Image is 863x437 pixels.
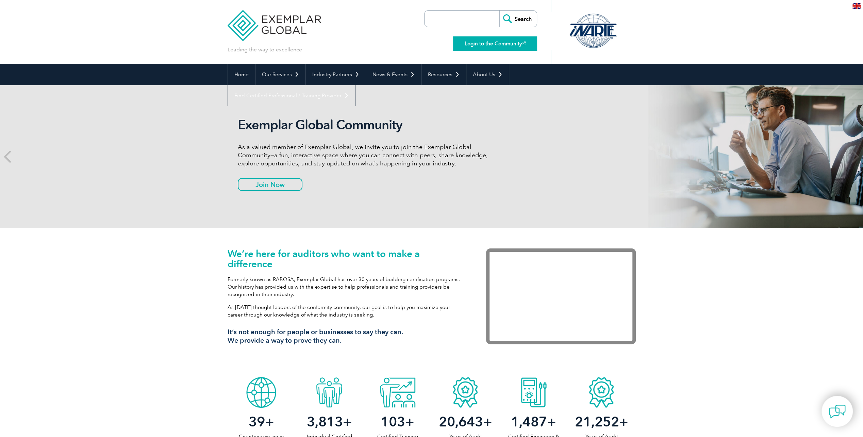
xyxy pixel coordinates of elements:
[852,3,861,9] img: en
[228,416,296,427] h2: +
[439,414,483,430] span: 20,643
[431,416,499,427] h2: +
[453,36,537,51] a: Login to the Community
[228,64,255,85] a: Home
[238,178,302,191] a: Join Now
[228,304,466,319] p: As [DATE] thought leaders of the conformity community, our goal is to help you maximize your care...
[306,64,366,85] a: Industry Partners
[238,117,493,133] h2: Exemplar Global Community
[238,143,493,167] p: As a valued member of Exemplar Global, we invite you to join the Exemplar Global Community—a fun,...
[295,416,363,427] h2: +
[255,64,305,85] a: Our Services
[363,416,431,427] h2: +
[228,276,466,298] p: Formerly known as RABQSA, Exemplar Global has over 30 years of building certification programs. O...
[366,64,421,85] a: News & Events
[466,64,509,85] a: About Us
[499,11,537,27] input: Search
[522,42,526,45] img: open_square.png
[228,85,355,106] a: Find Certified Professional / Training Provider
[381,414,405,430] span: 103
[575,414,619,430] span: 21,252
[567,416,635,427] h2: +
[228,328,466,345] h3: It’s not enough for people or businesses to say they can. We provide a way to prove they can.
[486,248,636,344] iframe: Exemplar Global: Working together to make a difference
[421,64,466,85] a: Resources
[249,414,265,430] span: 39
[228,46,302,53] p: Leading the way to excellence
[499,416,567,427] h2: +
[829,403,846,420] img: contact-chat.png
[228,248,466,269] h1: We’re here for auditors who want to make a difference
[307,414,343,430] span: 3,813
[511,414,547,430] span: 1,487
